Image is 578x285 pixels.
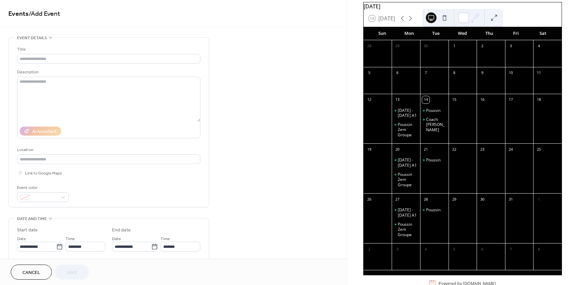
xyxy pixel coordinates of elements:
[420,108,449,113] div: Poussin
[476,27,503,40] div: Thu
[392,108,420,118] div: 2017 - 2018 A1
[507,43,514,50] div: 3
[398,207,417,218] div: [DATE] - [DATE] A1
[507,146,514,153] div: 24
[535,196,543,203] div: 1
[451,146,458,153] div: 22
[394,96,401,103] div: 13
[366,43,373,50] div: 28
[451,96,458,103] div: 15
[535,146,543,153] div: 25
[17,235,26,242] span: Date
[369,27,396,40] div: Sun
[112,227,131,234] div: End date
[394,196,401,203] div: 27
[507,245,514,253] div: 7
[503,27,529,40] div: Fri
[535,69,543,77] div: 11
[420,157,449,163] div: Poussin
[398,222,417,237] div: Poussin 2em Groupe
[422,196,429,203] div: 28
[366,96,373,103] div: 12
[451,245,458,253] div: 5
[422,69,429,77] div: 7
[17,215,47,222] span: Date and time
[426,117,446,133] div: Coach [PERSON_NAME]
[507,196,514,203] div: 31
[529,27,556,40] div: Sat
[507,96,514,103] div: 17
[366,196,373,203] div: 26
[394,146,401,153] div: 20
[420,207,449,213] div: Poussin
[479,43,486,50] div: 2
[422,245,429,253] div: 4
[11,265,52,280] button: Cancel
[17,46,199,53] div: Title
[366,245,373,253] div: 2
[398,172,417,188] div: Poussin 2em Groupe
[17,146,199,153] div: Location
[112,235,121,242] span: Date
[364,2,562,10] div: [DATE]
[535,43,543,50] div: 4
[398,157,417,168] div: [DATE] - [DATE] A1
[394,245,401,253] div: 3
[451,69,458,77] div: 8
[479,245,486,253] div: 6
[394,69,401,77] div: 6
[22,269,40,276] span: Cancel
[479,69,486,77] div: 9
[426,108,441,113] div: Poussin
[479,96,486,103] div: 16
[25,170,62,177] span: Link to Google Maps
[535,245,543,253] div: 8
[422,146,429,153] div: 21
[392,157,420,168] div: 2017 - 2018 A1
[426,207,441,213] div: Poussin
[422,96,429,103] div: 14
[394,43,401,50] div: 29
[161,235,170,242] span: Time
[392,172,420,188] div: Poussin 2em Groupe
[396,27,422,40] div: Mon
[426,157,441,163] div: Poussin
[451,43,458,50] div: 1
[479,196,486,203] div: 30
[17,34,47,42] span: Event details
[66,235,75,242] span: Time
[535,96,543,103] div: 18
[8,7,29,20] a: Events
[392,122,420,138] div: Poussin 2em Groupe
[398,122,417,138] div: Poussin 2em Groupe
[451,196,458,203] div: 29
[422,43,429,50] div: 30
[29,7,60,20] span: / Add Event
[507,69,514,77] div: 10
[17,227,38,234] div: Start date
[422,27,449,40] div: Tue
[392,222,420,237] div: Poussin 2em Groupe
[17,69,199,76] div: Description
[398,108,417,118] div: [DATE] - [DATE] A1
[366,146,373,153] div: 19
[392,207,420,218] div: 2017 - 2018 A1
[420,117,449,133] div: Coach Krout
[449,27,476,40] div: Wed
[17,184,67,191] div: Event color
[366,69,373,77] div: 5
[479,146,486,153] div: 23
